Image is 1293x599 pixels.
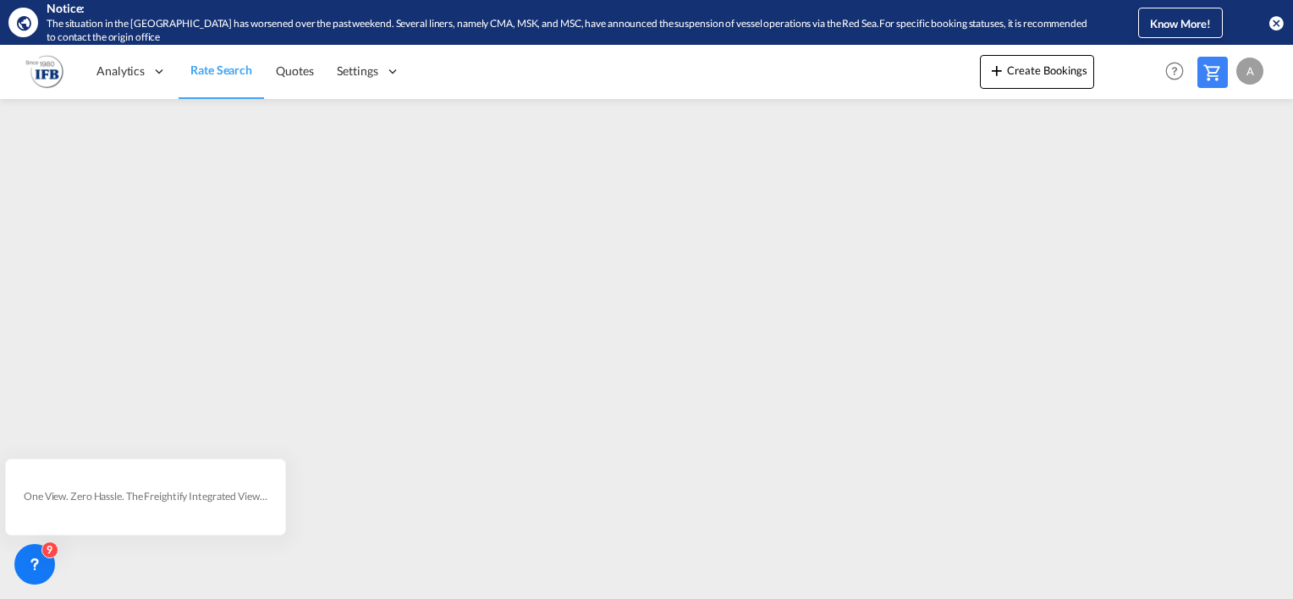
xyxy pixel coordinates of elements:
[337,63,377,80] span: Settings
[85,44,179,99] div: Analytics
[179,44,264,99] a: Rate Search
[96,63,145,80] span: Analytics
[987,60,1007,80] md-icon: icon-plus 400-fg
[1268,14,1285,31] button: icon-close-circle
[325,44,411,99] div: Settings
[25,52,63,91] img: b628ab10256c11eeb52753acbc15d091.png
[1138,8,1223,38] button: Know More!
[190,63,252,77] span: Rate Search
[15,14,32,31] md-icon: icon-earth
[980,55,1094,89] button: icon-plus 400-fgCreate Bookings
[264,44,325,99] a: Quotes
[276,63,313,78] span: Quotes
[47,17,1093,46] div: The situation in the Red Sea has worsened over the past weekend. Several liners, namely CMA, MSK,...
[1150,17,1211,30] span: Know More!
[1160,57,1189,85] span: Help
[1236,58,1263,85] div: A
[1160,57,1197,87] div: Help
